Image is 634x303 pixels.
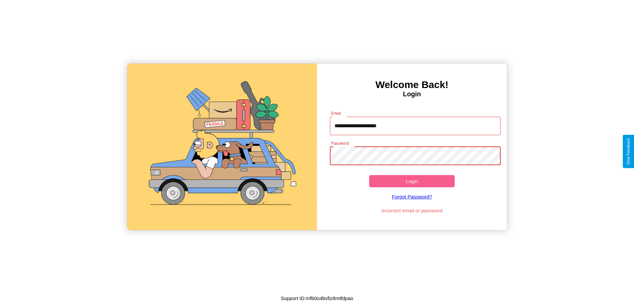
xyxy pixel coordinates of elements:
[327,187,498,206] a: Forgot Password?
[281,294,353,303] p: Support ID: mfb0o4bvfiz8mtfdpao
[331,140,349,146] label: Password
[331,110,341,116] label: Email
[317,90,507,98] h4: Login
[626,138,631,165] div: Give Feedback
[317,79,507,90] h3: Welcome Back!
[327,206,498,215] p: Incorrect email or password
[127,64,317,230] img: gif
[369,175,455,187] button: Login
